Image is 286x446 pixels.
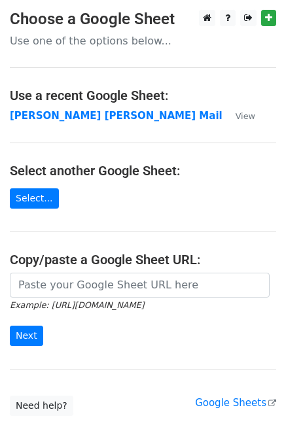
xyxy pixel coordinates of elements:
[10,163,276,179] h4: Select another Google Sheet:
[10,34,276,48] p: Use one of the options below...
[223,110,255,122] a: View
[10,326,43,346] input: Next
[10,88,276,103] h4: Use a recent Google Sheet:
[195,397,276,409] a: Google Sheets
[10,300,144,310] small: Example: [URL][DOMAIN_NAME]
[10,110,223,122] a: [PERSON_NAME] [PERSON_NAME] Mail
[10,252,276,267] h4: Copy/paste a Google Sheet URL:
[236,111,255,121] small: View
[10,396,73,416] a: Need help?
[10,10,276,29] h3: Choose a Google Sheet
[10,273,270,298] input: Paste your Google Sheet URL here
[10,188,59,209] a: Select...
